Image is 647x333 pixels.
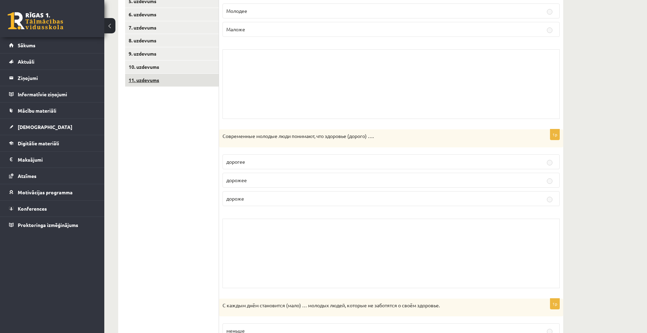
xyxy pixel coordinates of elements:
[9,37,96,53] a: Sākums
[550,298,560,309] p: 1p
[18,42,35,48] span: Sākums
[125,21,219,34] a: 7. uzdevums
[9,135,96,151] a: Digitālie materiāli
[226,8,247,14] span: Молодее
[18,124,72,130] span: [DEMOGRAPHIC_DATA]
[125,60,219,73] a: 10. uzdevums
[18,58,34,65] span: Aktuāli
[223,302,525,309] p: С каждым днём становится (мало) … молодых людей, которые не заботятся о своём здоровье.
[8,12,63,30] a: Rīgas 1. Tālmācības vidusskola
[9,217,96,233] a: Proktoringa izmēģinājums
[18,173,37,179] span: Atzīmes
[223,133,525,140] p: Современные молодые люди понимают, что здоровье (дорого) ….
[550,129,560,140] p: 1p
[226,26,245,32] span: Маложе
[9,54,96,70] a: Aktuāli
[18,189,73,195] span: Motivācijas programma
[18,86,96,102] legend: Informatīvie ziņojumi
[9,184,96,200] a: Motivācijas programma
[9,152,96,168] a: Maksājumi
[547,9,552,15] input: Молодее
[9,201,96,217] a: Konferences
[125,34,219,47] a: 8. uzdevums
[9,119,96,135] a: [DEMOGRAPHIC_DATA]
[9,86,96,102] a: Informatīvie ziņojumi
[9,70,96,86] a: Ziņojumi
[18,222,78,228] span: Proktoringa izmēģinājums
[18,205,47,212] span: Konferences
[18,70,96,86] legend: Ziņojumi
[226,159,245,165] span: дорогее
[547,178,552,184] input: дорожее
[547,197,552,202] input: дороже
[125,8,219,21] a: 6. uzdevums
[226,177,247,183] span: дорожее
[9,103,96,119] a: Mācību materiāli
[226,195,244,202] span: дороже
[547,160,552,165] input: дорогее
[547,27,552,33] input: Маложе
[125,74,219,87] a: 11. uzdevums
[18,107,56,114] span: Mācību materiāli
[18,152,96,168] legend: Maksājumi
[9,168,96,184] a: Atzīmes
[125,47,219,60] a: 9. uzdevums
[18,140,59,146] span: Digitālie materiāli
